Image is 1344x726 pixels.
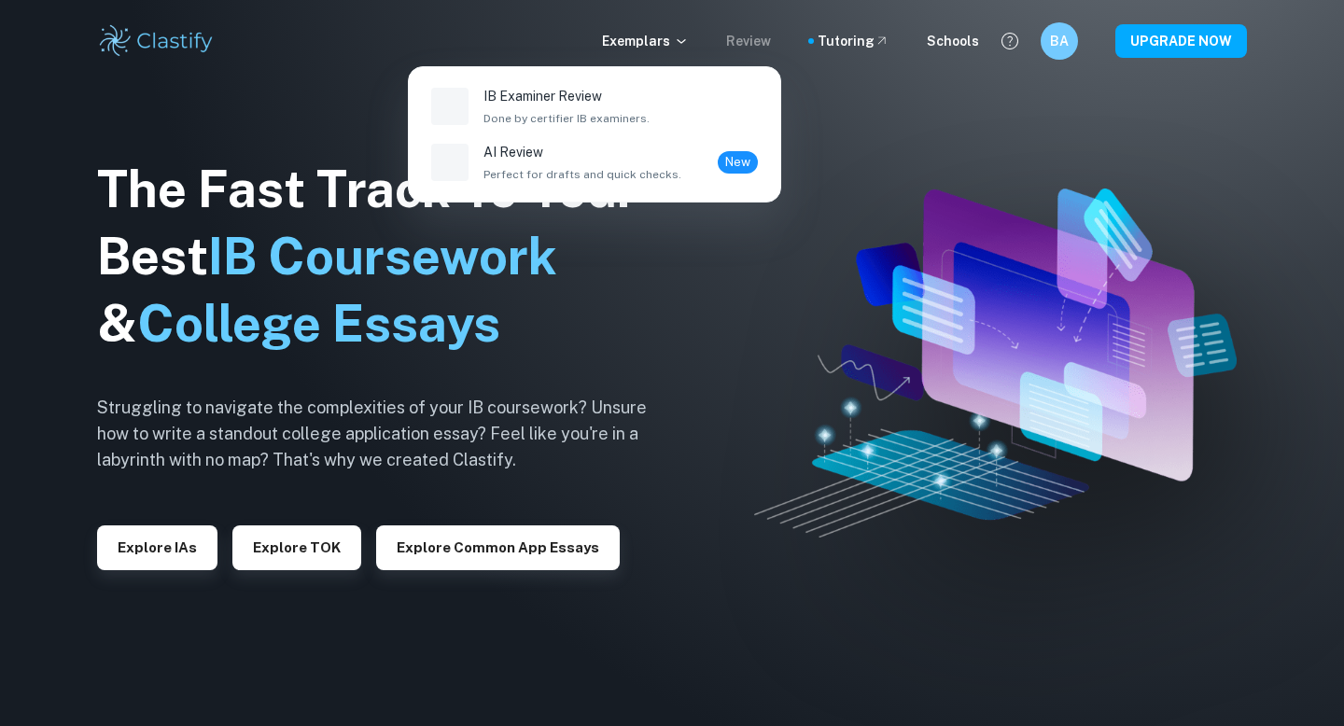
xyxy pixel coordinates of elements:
[483,142,681,162] p: AI Review
[718,153,758,172] span: New
[427,82,762,131] a: IB Examiner ReviewDone by certifier IB examiners.
[483,110,650,127] span: Done by certifier IB examiners.
[483,86,650,106] p: IB Examiner Review
[483,166,681,183] span: Perfect for drafts and quick checks.
[427,138,762,187] a: AI ReviewPerfect for drafts and quick checks.New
